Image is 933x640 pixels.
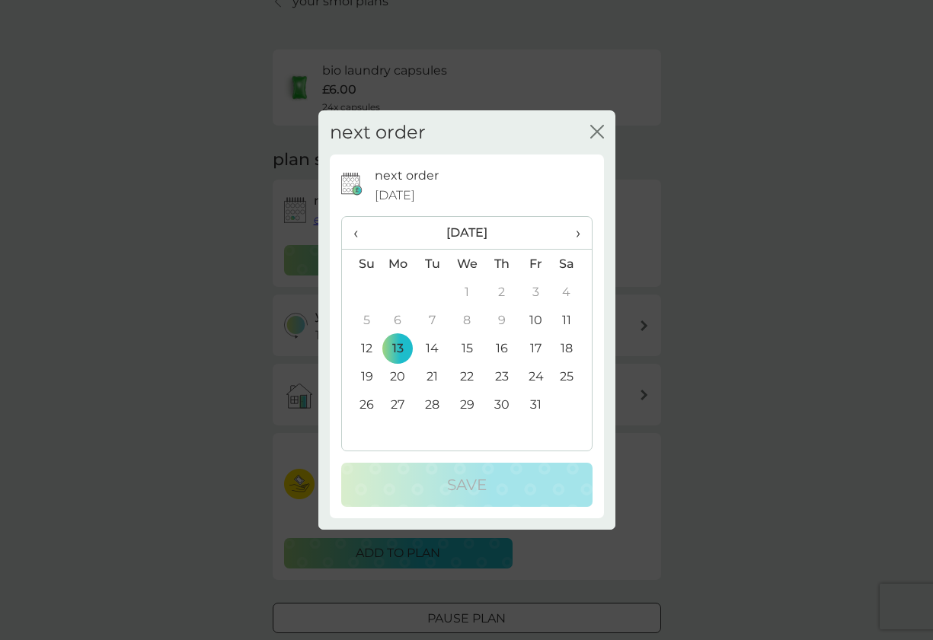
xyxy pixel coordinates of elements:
[447,473,487,497] p: Save
[484,334,519,362] td: 16
[375,186,415,205] span: [DATE]
[484,306,519,334] td: 9
[449,390,484,419] td: 29
[553,250,591,279] th: Sa
[342,334,381,362] td: 12
[553,362,591,390] td: 25
[449,334,484,362] td: 15
[484,250,519,279] th: Th
[342,306,381,334] td: 5
[484,278,519,306] td: 2
[449,250,484,279] th: We
[375,166,439,186] p: next order
[449,278,484,306] td: 1
[415,362,449,390] td: 21
[553,306,591,334] td: 11
[519,278,553,306] td: 3
[381,334,416,362] td: 13
[415,306,449,334] td: 7
[381,306,416,334] td: 6
[519,250,553,279] th: Fr
[415,334,449,362] td: 14
[553,278,591,306] td: 4
[484,362,519,390] td: 23
[519,334,553,362] td: 17
[449,306,484,334] td: 8
[342,362,381,390] td: 19
[519,306,553,334] td: 10
[553,334,591,362] td: 18
[590,125,604,141] button: close
[381,390,416,419] td: 27
[449,362,484,390] td: 22
[564,217,580,249] span: ›
[484,390,519,419] td: 30
[415,390,449,419] td: 28
[519,362,553,390] td: 24
[381,362,416,390] td: 20
[341,463,593,507] button: Save
[381,217,554,250] th: [DATE]
[342,390,381,419] td: 26
[519,390,553,419] td: 31
[381,250,416,279] th: Mo
[353,217,369,249] span: ‹
[342,250,381,279] th: Su
[415,250,449,279] th: Tu
[330,122,426,144] h2: next order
